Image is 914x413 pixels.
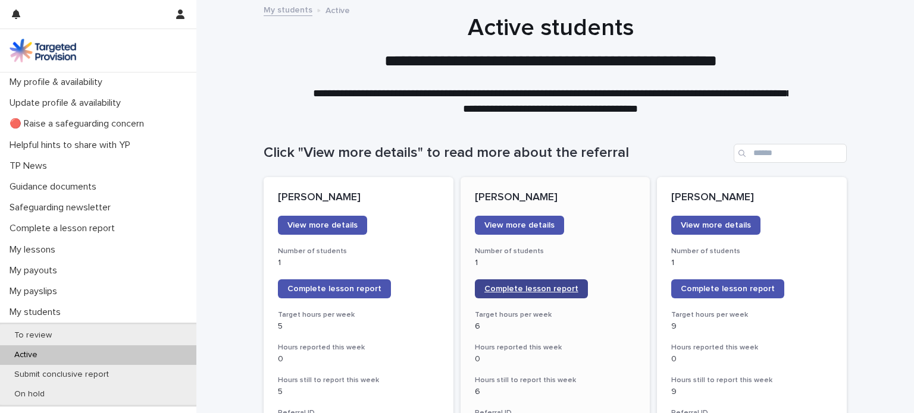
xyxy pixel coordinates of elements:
p: 0 [475,354,636,364]
p: On hold [5,389,54,399]
h3: Target hours per week [278,310,439,320]
h3: Hours still to report this week [475,376,636,385]
p: TP News [5,160,57,172]
a: My students [264,2,312,16]
p: My lessons [5,244,65,256]
h3: Number of students [278,247,439,256]
h3: Hours still to report this week [278,376,439,385]
a: View more details [278,216,367,235]
p: My profile & availability [5,77,112,88]
span: View more details [484,221,555,229]
input: Search [734,144,847,163]
img: M5nRWzHhSzIhMunXDL62 [10,39,76,62]
h1: Active students [259,14,842,42]
span: Complete lesson report [287,285,381,293]
p: 9 [671,321,832,332]
span: Complete lesson report [681,285,775,293]
a: View more details [475,216,564,235]
p: Helpful hints to share with YP [5,140,140,151]
span: View more details [287,221,358,229]
p: 🔴 Raise a safeguarding concern [5,118,154,130]
h3: Target hours per week [671,310,832,320]
p: 5 [278,321,439,332]
h1: Click "View more details" to read more about the referral [264,144,729,162]
h3: Hours still to report this week [671,376,832,385]
p: 5 [278,387,439,397]
span: View more details [681,221,751,229]
p: 9 [671,387,832,397]
h3: Number of students [475,247,636,256]
a: Complete lesson report [671,279,784,298]
p: My payouts [5,265,67,276]
h3: Hours reported this week [671,343,832,352]
p: Update profile & availability [5,97,130,109]
h3: Target hours per week [475,310,636,320]
p: My students [5,307,70,318]
p: 1 [671,258,832,268]
p: 0 [671,354,832,364]
p: Guidance documents [5,181,106,193]
p: [PERSON_NAME] [671,191,832,204]
p: 1 [475,258,636,268]
p: Complete a lesson report [5,223,124,234]
p: 6 [475,387,636,397]
h3: Number of students [671,247,832,256]
a: Complete lesson report [475,279,588,298]
h3: Hours reported this week [278,343,439,352]
p: 6 [475,321,636,332]
h3: Hours reported this week [475,343,636,352]
p: Active [325,3,350,16]
p: Active [5,350,47,360]
p: [PERSON_NAME] [278,191,439,204]
p: [PERSON_NAME] [475,191,636,204]
p: My payslips [5,286,67,297]
p: To review [5,330,61,341]
a: Complete lesson report [278,279,391,298]
a: View more details [671,216,760,235]
p: Submit conclusive report [5,370,118,380]
p: Safeguarding newsletter [5,202,120,213]
p: 1 [278,258,439,268]
p: 0 [278,354,439,364]
span: Complete lesson report [484,285,578,293]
